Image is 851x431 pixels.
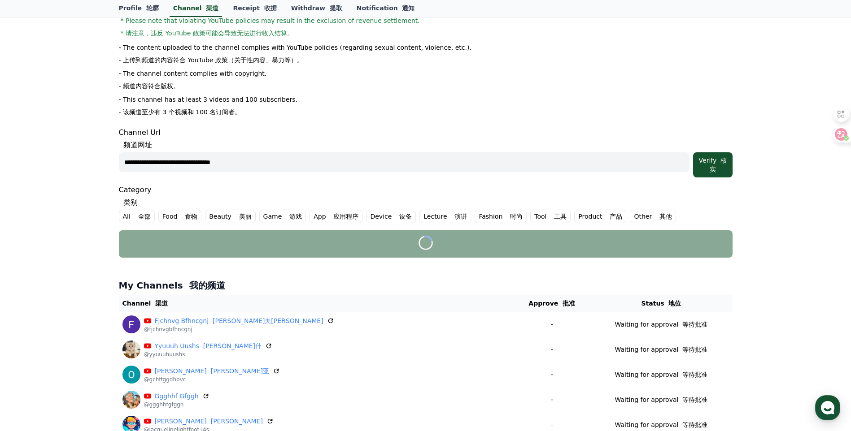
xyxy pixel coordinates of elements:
font: [PERSON_NAME]夫[PERSON_NAME] [213,317,323,324]
span: Home [23,297,39,305]
p: - [517,370,586,379]
th: Approve [514,295,590,312]
font: [PERSON_NAME]什 [203,342,262,349]
span: Settings [133,297,155,305]
img: Fjchnvg Bfhncgnj [122,315,140,333]
th: Channel [119,295,514,312]
div: Category [119,185,733,223]
font: 食物 [185,213,197,220]
font: 渠道 [155,300,168,307]
label: Game [259,210,306,223]
label: Beauty [205,210,255,223]
a: Fjchnvg Bfhncgnj [PERSON_NAME]夫[PERSON_NAME] [155,316,323,326]
label: Fashion [475,210,527,223]
p: Waiting for approval [615,370,708,379]
a: Yyuuuh Uushs [PERSON_NAME]什 [155,341,262,351]
span: Messages [74,298,101,305]
img: Yyuuuh Uushs [122,340,140,358]
font: [PERSON_NAME] [211,418,263,425]
font: 等待批准 [682,421,707,428]
p: @gchffggdhbvc [144,376,280,383]
div: Channel Url [119,127,733,177]
label: Device [366,210,416,223]
font: 游戏 [289,213,302,220]
font: 通知 [402,4,415,12]
font: 批准 [563,300,575,307]
a: Settings [116,284,172,306]
font: 其他 [659,213,672,220]
p: - The content uploaded to the channel complies with YouTube policies (regarding sexual content, v... [119,43,471,68]
label: All [119,210,155,223]
font: 演讲 [454,213,467,220]
font: - 该频道至少有 3 个视频和 100 名订阅者。 [119,108,241,116]
font: 收据 [264,4,277,12]
p: @yyuuuhuushs [144,351,273,358]
div: Verify [697,156,729,174]
font: 设备 [399,213,412,220]
font: 渠道 [206,4,218,12]
p: Waiting for approval [615,395,708,405]
font: 等待批准 [682,371,707,378]
font: 等待批准 [682,396,707,403]
label: Other [630,210,676,223]
font: 等待批准 [682,321,707,328]
font: * 请注意，违反 YouTube 政策可能会导致无法进行收入结算。 [121,30,293,37]
font: 美丽 [239,213,252,220]
a: Ggghhf Gfggh [155,392,199,401]
label: App [310,210,362,223]
p: Waiting for approval [615,320,708,329]
p: @ggghhfgfggh [144,401,209,408]
font: 地位 [668,300,681,307]
font: 时尚 [510,213,523,220]
font: 轮廓 [146,4,159,12]
th: Status [590,295,732,312]
label: Tool [530,210,571,223]
button: Verify 核实 [693,152,732,177]
p: - This channel has at least 3 videos and 100 subscribers. [119,95,297,120]
h4: My Channels [119,279,733,292]
p: Waiting for approval [615,345,708,354]
p: - The channel content complies with copyright. [119,69,267,94]
font: - 上传到频道的内容符合 YouTube 政策（关于性内容、暴力等）。 [119,56,303,64]
font: [PERSON_NAME]亚 [211,367,269,375]
font: 应用程序 [333,213,358,220]
font: 频道网址 [123,141,152,149]
font: 提取 [330,4,342,12]
label: Product [574,210,626,223]
font: 我的频道 [189,280,225,291]
span: * Please note that violating YouTube policies may result in the exclusion of revenue settlement. [121,16,420,41]
img: Olivia-Sun [122,366,140,384]
a: [PERSON_NAME] [PERSON_NAME]亚 [155,366,270,376]
p: - [517,320,586,329]
a: Home [3,284,59,306]
font: 类别 [123,198,138,207]
a: Messages [59,284,116,306]
p: @fjchnvgbfhncgnj [144,326,334,333]
font: 等待批准 [682,346,707,353]
a: [PERSON_NAME] [PERSON_NAME] [155,417,263,426]
p: - [517,345,586,354]
p: - [517,395,586,405]
font: 产品 [610,213,622,220]
label: Food [158,210,201,223]
img: Ggghhf Gfggh [122,391,140,409]
font: - 频道内容符合版权。 [119,82,180,90]
font: 工具 [554,213,567,220]
label: Lecture [419,210,471,223]
p: Waiting for approval [615,420,708,430]
font: 全部 [138,213,151,220]
p: - [517,420,586,430]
